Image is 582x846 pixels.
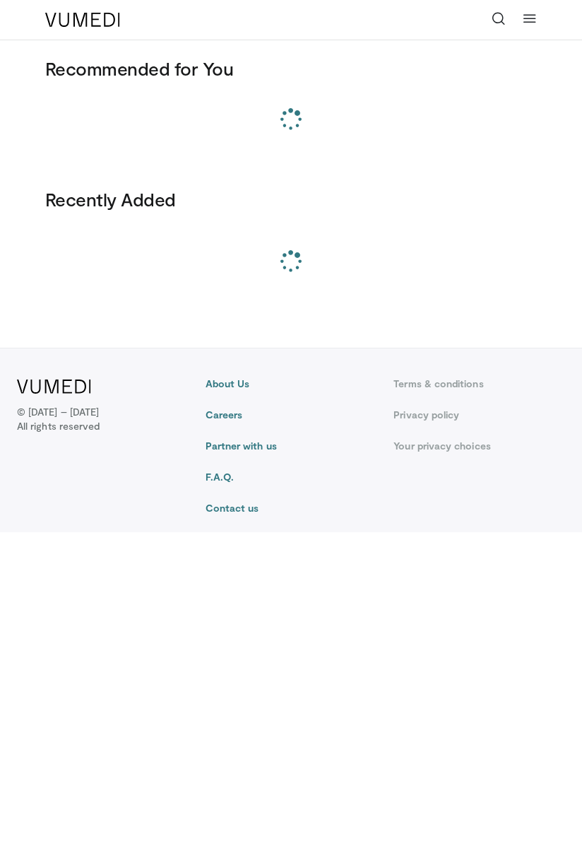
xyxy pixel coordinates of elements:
[45,57,537,80] h3: Recommended for You
[17,380,91,394] img: VuMedi Logo
[206,501,377,515] a: Contact us
[393,377,565,391] a: Terms & conditions
[206,408,377,422] a: Careers
[206,439,377,453] a: Partner with us
[45,188,537,211] h3: Recently Added
[17,419,100,433] span: All rights reserved
[393,439,565,453] a: Your privacy choices
[206,470,377,484] a: F.A.Q.
[17,405,100,433] p: © [DATE] – [DATE]
[45,13,120,27] img: VuMedi Logo
[393,408,565,422] a: Privacy policy
[206,377,377,391] a: About Us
